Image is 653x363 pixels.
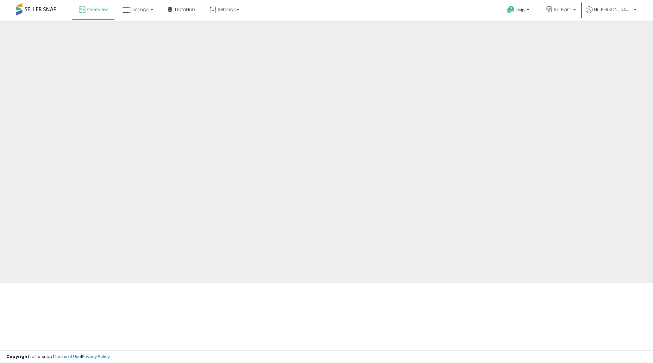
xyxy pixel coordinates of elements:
[87,6,108,13] span: Overview
[516,7,525,13] span: Help
[132,6,149,13] span: Listings
[175,6,195,13] span: DataHub
[507,6,515,14] i: Get Help
[554,6,571,13] span: Ski Barn
[586,6,637,21] a: Hi [PERSON_NAME]
[594,6,632,13] span: Hi [PERSON_NAME]
[502,1,536,21] a: Help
